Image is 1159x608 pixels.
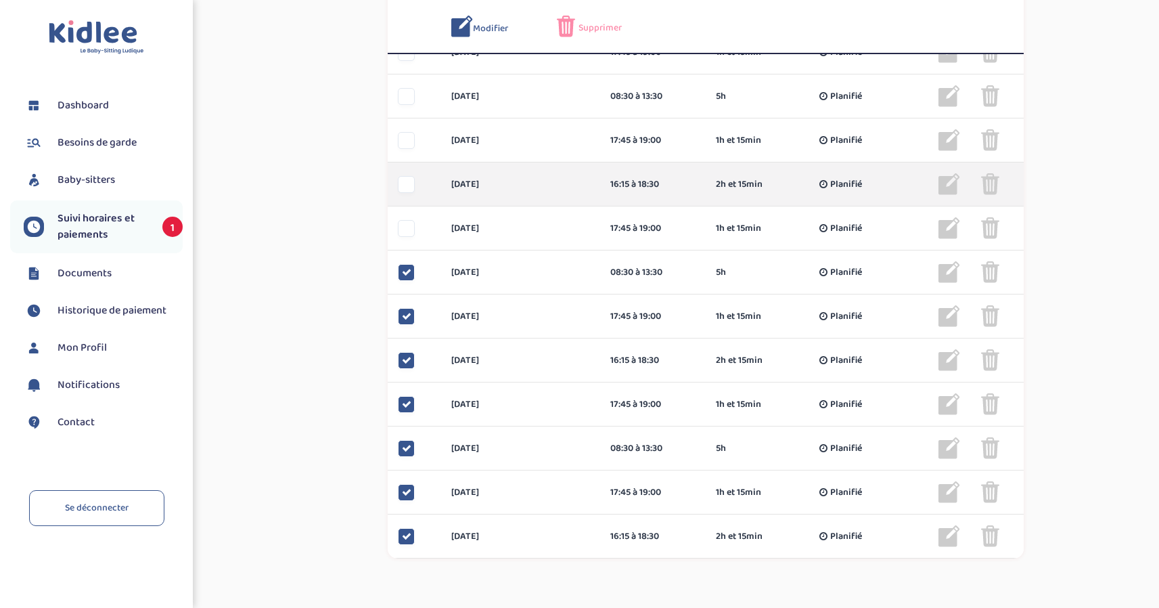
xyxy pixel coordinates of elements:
div: [DATE] [441,353,600,368]
img: contact.svg [24,412,44,433]
span: Mon Profil [58,340,107,356]
img: modifier_gris.png [938,305,960,327]
img: babysitters.svg [24,170,44,190]
div: 16:15 à 18:30 [610,177,696,192]
a: Se déconnecter [29,490,164,526]
a: Dashboard [24,95,183,116]
span: Planifié [830,309,862,324]
img: modifier_gris.png [938,437,960,459]
span: Historique de paiement [58,303,166,319]
span: 1h et 15min [716,133,761,148]
span: Planifié [830,265,862,280]
img: logo.svg [49,20,144,55]
div: 17:45 à 19:00 [610,485,696,500]
span: 1h et 15min [716,221,761,236]
img: poubelle_grise.png [981,217,999,239]
img: poubelle_grise.png [981,85,999,107]
span: 1h et 15min [716,397,761,412]
span: 1h et 15min [716,485,761,500]
div: 16:15 à 18:30 [610,529,696,544]
span: 2h et 15min [716,353,763,368]
img: besoin.svg [24,133,44,153]
img: poubelle_grise.png [981,437,999,459]
img: modifier_gris.png [938,393,960,415]
span: 2h et 15min [716,177,763,192]
div: [DATE] [441,265,600,280]
img: poubelle_grise.png [981,525,999,547]
img: modifier_gris.png [938,261,960,283]
img: poubelle_grise.png [981,349,999,371]
img: dashboard.svg [24,95,44,116]
img: modifier_gris.png [938,85,960,107]
img: modifier_gris.png [938,129,960,151]
a: Mon Profil [24,338,183,358]
div: 17:45 à 19:00 [610,133,696,148]
div: [DATE] [441,309,600,324]
span: Contact [58,414,95,431]
div: [DATE] [441,441,600,456]
img: documents.svg [24,263,44,284]
span: Supprimer [578,21,622,35]
span: Planifié [830,133,862,148]
a: Baby-sitters [24,170,183,190]
span: Planifié [830,177,862,192]
div: 17:45 à 19:00 [610,221,696,236]
span: Modifier [473,22,508,36]
img: poubelle_grise.png [981,393,999,415]
div: 17:45 à 19:00 [610,309,696,324]
div: [DATE] [441,133,600,148]
div: 08:30 à 13:30 [610,441,696,456]
span: Planifié [830,485,862,500]
div: [DATE] [441,529,600,544]
img: modifier_gris.png [938,481,960,503]
span: Dashboard [58,97,109,114]
span: Suivi horaires et paiements [58,211,149,243]
img: poubelle_rose.png [557,16,575,37]
img: suivihoraire.svg [24,301,44,321]
a: Documents [24,263,183,284]
div: 08:30 à 13:30 [610,265,696,280]
img: modifier_gris.png [938,525,960,547]
img: poubelle_grise.png [981,261,999,283]
span: Planifié [830,221,862,236]
div: 16:15 à 18:30 [610,353,696,368]
div: 17:45 à 19:00 [610,397,696,412]
div: [DATE] [441,221,600,236]
span: 1 [162,217,183,237]
img: profil.svg [24,338,44,358]
img: poubelle_grise.png [981,129,999,151]
a: Besoins de garde [24,133,183,153]
div: [DATE] [441,177,600,192]
span: Documents [58,265,112,282]
img: poubelle_grise.png [981,305,999,327]
img: notification.svg [24,375,44,395]
span: Notifications [58,377,120,393]
img: modifier_bleu.png [451,16,473,37]
span: 5h [716,89,726,104]
span: Planifié [830,529,862,544]
img: modifier_gris.png [938,173,960,195]
span: Besoins de garde [58,135,137,151]
img: poubelle_grise.png [981,481,999,503]
span: Planifié [830,89,862,104]
span: 5h [716,441,726,456]
span: Baby-sitters [58,172,115,188]
span: Planifié [830,441,862,456]
img: suivihoraire.svg [24,217,44,237]
img: modifier_gris.png [938,217,960,239]
a: Suivi horaires et paiements 1 [24,211,183,243]
img: poubelle_grise.png [981,173,999,195]
a: Contact [24,412,183,433]
div: 08:30 à 13:30 [610,89,696,104]
span: Planifié [830,397,862,412]
div: [DATE] [441,89,600,104]
a: Notifications [24,375,183,395]
span: 5h [716,265,726,280]
span: Planifié [830,353,862,368]
span: 2h et 15min [716,529,763,544]
img: modifier_gris.png [938,349,960,371]
span: 1h et 15min [716,309,761,324]
a: Historique de paiement [24,301,183,321]
div: [DATE] [441,397,600,412]
div: [DATE] [441,485,600,500]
